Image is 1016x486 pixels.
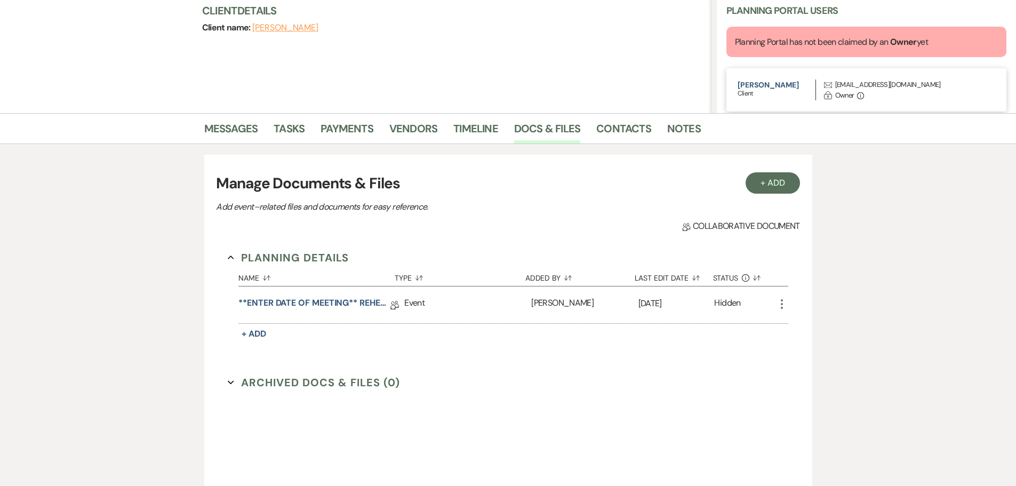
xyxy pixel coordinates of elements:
h3: Manage Documents & Files [216,172,799,195]
button: Archived Docs & Files (0) [228,375,400,391]
button: + Add [238,326,269,341]
div: Hidden [714,297,740,313]
a: Docs & Files [514,120,580,144]
button: Status [713,266,775,286]
p: Add event–related files and documents for easy reference. [216,200,589,214]
span: Collaborative document [682,220,799,233]
div: [EMAIL_ADDRESS][DOMAIN_NAME] [835,79,941,90]
a: Messages [204,120,258,144]
h3: Planning Portal Users [726,4,838,18]
a: Timeline [453,120,498,144]
h3: Client Details [202,3,701,18]
a: Notes [667,120,701,144]
span: + Add [242,328,266,339]
button: [PERSON_NAME] [738,81,815,89]
p: Planning Portal has not been claimed by an yet [735,35,928,49]
button: [PERSON_NAME] [252,23,318,32]
button: Added By [525,266,635,286]
button: Planning Details [228,250,349,266]
div: Owner [835,90,854,101]
a: Vendors [389,120,437,144]
div: Event [404,286,531,323]
button: Name [238,266,395,286]
p: [DATE] [638,297,715,310]
button: Last Edit Date [635,266,713,286]
button: + Add [746,172,800,194]
a: Tasks [274,120,305,144]
span: Status [713,274,739,282]
strong: Owner [890,36,917,47]
a: **ENTER DATE OF MEETING** REHEARSAL BRUNCH Details [238,297,390,313]
a: Payments [321,120,373,144]
a: Contacts [596,120,651,144]
span: Client name: [202,22,253,33]
button: Type [395,266,525,286]
p: Client [738,89,815,99]
div: [PERSON_NAME] [531,286,638,323]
